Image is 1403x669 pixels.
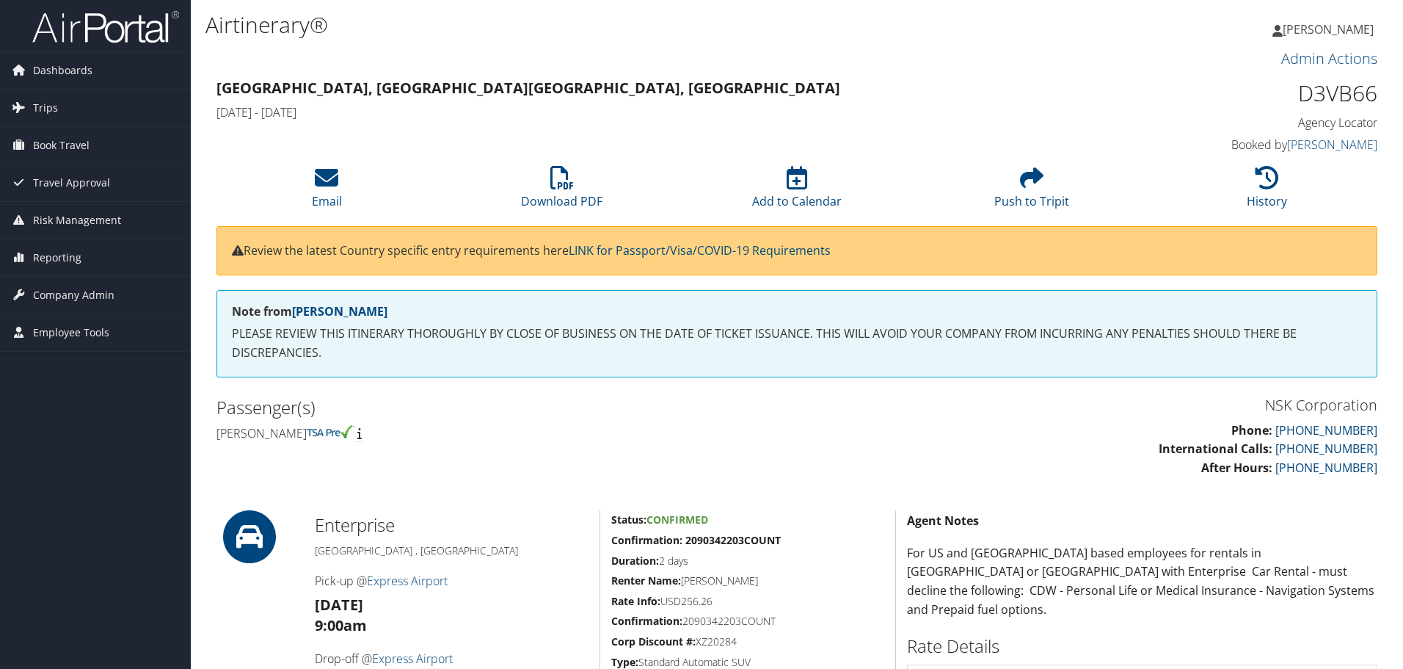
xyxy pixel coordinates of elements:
strong: [DATE] [315,595,363,615]
span: Dashboards [33,52,92,89]
span: Risk Management [33,202,121,239]
strong: Duration: [611,554,659,568]
a: [PHONE_NUMBER] [1275,460,1377,476]
a: [PERSON_NAME] [1287,137,1377,153]
a: Admin Actions [1281,48,1377,68]
h4: Booked by [1104,137,1377,153]
span: Reporting [33,239,81,276]
span: Company Admin [33,277,114,314]
strong: Status: [611,513,646,527]
h5: USD256.26 [611,594,884,609]
h4: [DATE] - [DATE] [216,104,1082,120]
strong: Confirmation: 2090342203COUNT [611,533,781,547]
a: [PHONE_NUMBER] [1275,422,1377,438]
a: [PHONE_NUMBER] [1275,441,1377,457]
strong: Renter Name: [611,574,681,587]
h5: XZ20284 [611,634,884,649]
a: Email [312,174,342,209]
strong: Corp Discount #: [611,634,696,648]
span: Book Travel [33,127,90,164]
p: For US and [GEOGRAPHIC_DATA] based employees for rentals in [GEOGRAPHIC_DATA] or [GEOGRAPHIC_DATA... [907,544,1377,619]
strong: [GEOGRAPHIC_DATA], [GEOGRAPHIC_DATA] [GEOGRAPHIC_DATA], [GEOGRAPHIC_DATA] [216,78,840,98]
h3: NSK Corporation [808,395,1377,416]
img: airportal-logo.png [32,10,179,44]
a: [PERSON_NAME] [292,303,387,319]
h2: Enterprise [315,513,588,538]
strong: Type: [611,655,638,669]
span: [PERSON_NAME] [1283,21,1374,37]
span: Trips [33,90,58,126]
h1: Airtinerary® [205,10,994,40]
h1: D3VB66 [1104,78,1377,109]
a: Express Airport [367,573,448,589]
a: [PERSON_NAME] [1272,7,1388,51]
h5: 2 days [611,554,884,568]
span: Employee Tools [33,314,109,351]
strong: Rate Info: [611,594,660,608]
a: History [1247,174,1287,209]
h4: Drop-off @ [315,651,588,667]
strong: Phone: [1231,422,1272,438]
h4: Agency Locator [1104,115,1377,131]
strong: Confirmation: [611,614,682,628]
a: Express Airport [372,651,453,667]
strong: 9:00am [315,615,367,635]
p: Review the latest Country specific entry requirements here [232,242,1362,261]
span: Travel Approval [33,164,110,201]
a: Add to Calendar [752,174,842,209]
a: LINK for Passport/Visa/COVID-19 Requirements [569,242,831,258]
h5: [PERSON_NAME] [611,574,884,588]
h4: [PERSON_NAME] [216,425,786,441]
img: tsa-precheck.png [307,425,354,438]
h5: 2090342203COUNT [611,614,884,629]
strong: After Hours: [1201,460,1272,476]
p: PLEASE REVIEW THIS ITINERARY THOROUGHLY BY CLOSE OF BUSINESS ON THE DATE OF TICKET ISSUANCE. THIS... [232,325,1362,362]
h4: Pick-up @ [315,573,588,589]
h2: Rate Details [907,634,1377,659]
strong: Note from [232,303,387,319]
strong: International Calls: [1159,441,1272,457]
a: Push to Tripit [994,174,1069,209]
a: Download PDF [521,174,602,209]
h5: [GEOGRAPHIC_DATA] , [GEOGRAPHIC_DATA] [315,543,588,558]
h2: Passenger(s) [216,395,786,420]
span: Confirmed [646,513,708,527]
strong: Agent Notes [907,513,979,529]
